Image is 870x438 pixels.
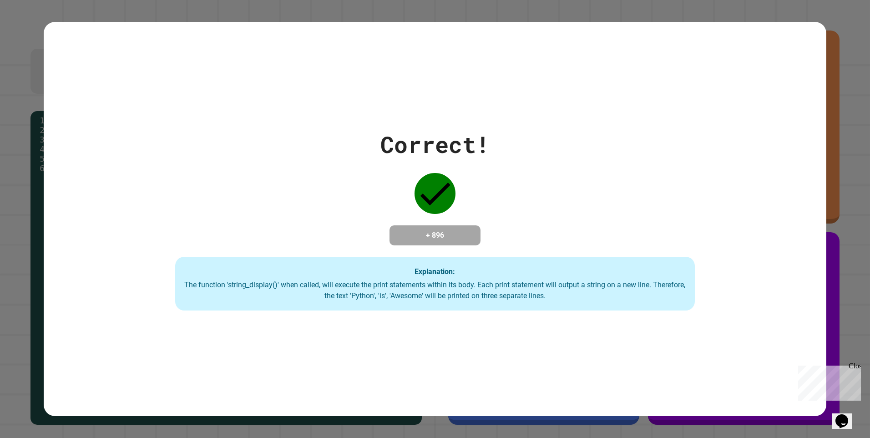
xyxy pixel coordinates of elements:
div: Correct! [380,127,490,162]
div: Chat with us now!Close [4,4,63,58]
div: The function 'string_display()' when called, will execute the print statements within its body. E... [184,280,686,301]
iframe: chat widget [832,402,861,429]
strong: Explanation: [415,267,455,276]
iframe: chat widget [794,362,861,401]
h4: + 896 [399,230,471,241]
